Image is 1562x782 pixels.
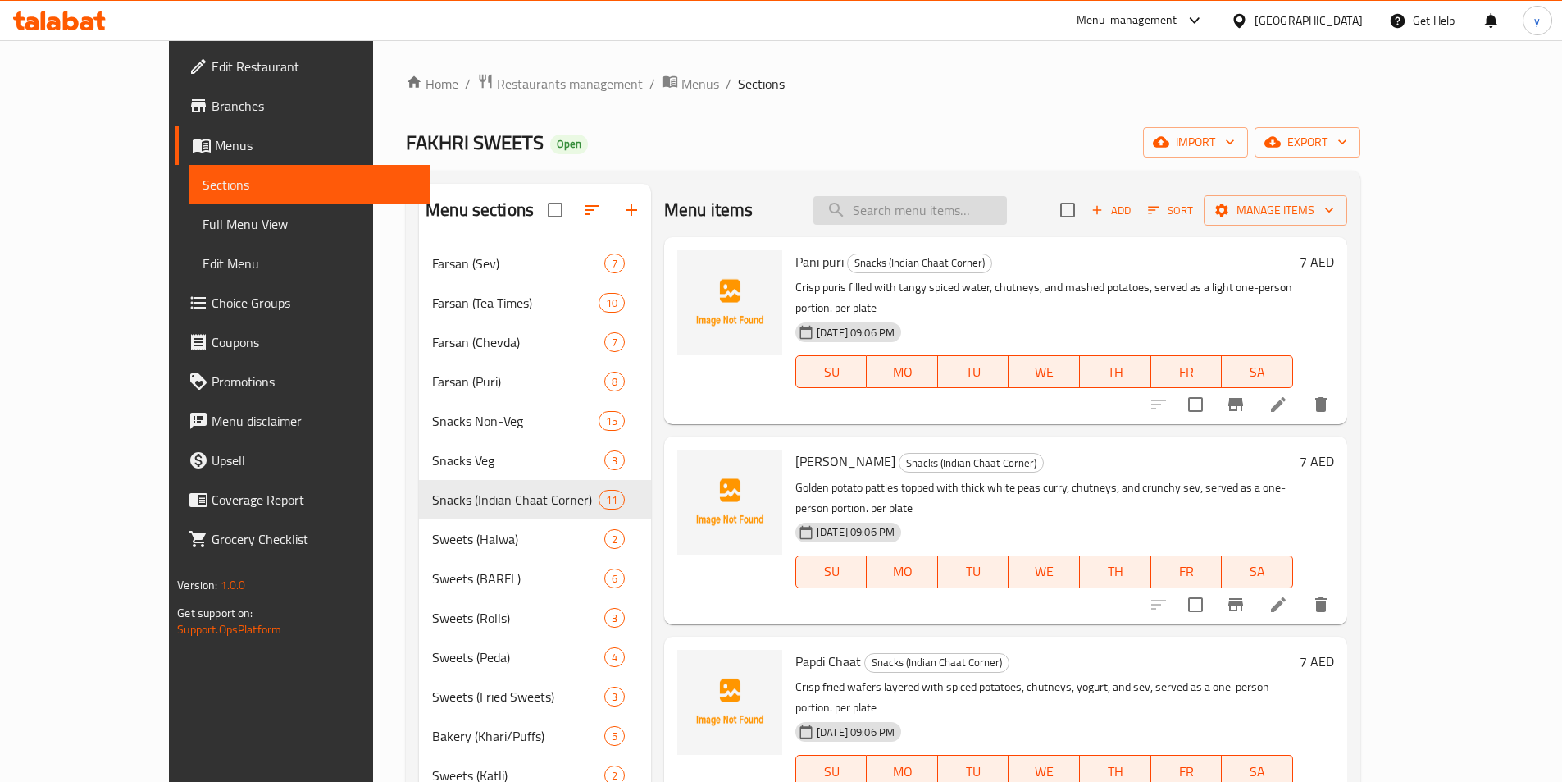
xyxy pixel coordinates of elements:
button: delete [1301,585,1341,624]
div: items [604,254,625,273]
div: items [604,569,625,588]
h2: Menu items [664,198,754,222]
div: items [604,647,625,667]
p: Crisp fried wafers layered with spiced potatoes, chutneys, yogurt, and sev, served as a one-perso... [795,677,1293,718]
p: Crisp puris filled with tangy spiced water, chutneys, and mashed potatoes, served as a light one-... [795,277,1293,318]
a: Choice Groups [175,283,430,322]
span: MO [873,360,931,384]
button: WE [1009,556,1080,588]
button: FR [1151,556,1223,588]
span: Sweets (Rolls) [432,608,604,628]
div: items [599,293,625,313]
span: Snacks (Indian Chaat Corner) [865,653,1009,672]
a: Menus [175,126,430,165]
div: items [604,687,625,707]
span: Menu disclaimer [212,411,417,431]
span: [PERSON_NAME] [795,449,895,473]
a: Branches [175,86,430,126]
span: [DATE] 09:06 PM [810,524,901,540]
span: FR [1158,560,1216,583]
div: Farsan (Tea Times)10 [419,283,651,322]
a: Promotions [175,362,430,401]
span: Snacks Veg [432,450,604,470]
span: Version: [177,574,217,596]
span: SA [1228,560,1286,583]
span: Promotions [212,372,417,391]
a: Edit menu item [1268,595,1288,615]
span: 6 [605,571,624,587]
div: Farsan (Puri)8 [419,362,651,401]
span: 7 [605,335,624,350]
div: Snacks Veg3 [419,441,651,480]
p: Golden potato patties topped with thick white peas curry, chutneys, and crunchy sev, served as a ... [795,478,1293,519]
a: Home [406,74,458,94]
span: Snacks (Indian Chaat Corner) [432,490,599,510]
a: Coverage Report [175,480,430,519]
span: Select section [1050,193,1085,227]
a: Edit Restaurant [175,47,430,86]
input: search [813,196,1007,225]
span: Sweets (Fried Sweets) [432,687,604,707]
span: Sections [738,74,785,94]
span: Add [1089,201,1133,220]
button: export [1255,127,1360,158]
span: SA [1228,360,1286,384]
h2: Menu sections [426,198,534,222]
span: export [1268,132,1347,153]
img: Pani puri [677,250,782,355]
h6: 7 AED [1300,250,1334,273]
li: / [726,74,731,94]
span: Add item [1085,198,1137,223]
span: Farsan (Sev) [432,254,604,273]
span: Pani puri [795,249,844,274]
span: Sections [203,175,417,194]
span: TH [1086,360,1145,384]
div: [GEOGRAPHIC_DATA] [1255,11,1363,30]
div: Farsan (Sev)7 [419,244,651,283]
button: TH [1080,556,1151,588]
span: WE [1015,560,1073,583]
button: Add [1085,198,1137,223]
div: Snacks Non-Veg [432,411,599,431]
a: Full Menu View [189,204,430,244]
div: Snacks (Indian Chaat Corner) [847,254,992,273]
button: Branch-specific-item [1216,385,1255,424]
a: Coupons [175,322,430,362]
button: Manage items [1204,195,1347,226]
span: WE [1015,360,1073,384]
span: Menus [215,135,417,155]
div: Snacks (Indian Chaat Corner) [864,653,1009,673]
button: SU [795,556,867,588]
span: 3 [605,689,624,705]
span: MO [873,560,931,583]
div: Menu-management [1077,11,1177,30]
span: Open [550,137,588,151]
div: Snacks (Indian Chaat Corner)11 [419,480,651,519]
span: 2 [605,532,624,547]
button: FR [1151,355,1223,388]
img: Papdi Chaat [677,650,782,755]
button: TU [938,556,1009,588]
span: Sort [1148,201,1193,220]
span: Sweets (BARFI ) [432,569,604,588]
div: Bakery (Khari/Puffs) [432,726,604,746]
span: Snacks (Indian Chaat Corner) [899,454,1043,473]
span: Sweets (Peda) [432,647,604,667]
a: Sections [189,165,430,204]
span: Menus [681,74,719,94]
span: Farsan (Tea Times) [432,293,599,313]
div: Sweets (Fried Sweets)3 [419,677,651,716]
img: Ragada Pattice [677,450,782,555]
h6: 7 AED [1300,650,1334,673]
span: 10 [599,295,624,311]
button: import [1143,127,1248,158]
span: Get support on: [177,602,253,624]
span: Choice Groups [212,293,417,313]
a: Edit Menu [189,244,430,283]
